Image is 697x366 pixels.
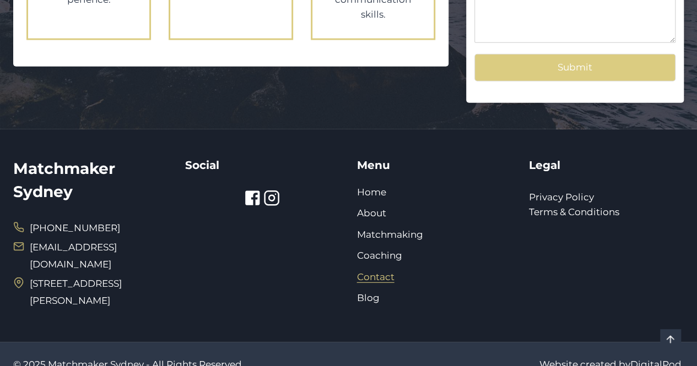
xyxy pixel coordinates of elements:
[357,250,402,261] a: Coaching
[357,271,395,282] a: Contact
[357,187,386,198] a: Home
[30,242,117,270] a: [EMAIL_ADDRESS][DOMAIN_NAME]
[474,54,676,81] button: Submit
[30,220,120,237] span: [PHONE_NUMBER]
[660,329,680,349] a: Scroll to top
[357,229,423,240] a: Matchmaking
[357,157,512,173] h5: Menu
[357,207,386,218] a: About
[528,157,684,173] h5: Legal
[357,292,380,303] a: Blog
[30,275,169,309] span: [STREET_ADDRESS][PERSON_NAME]
[185,157,341,173] h5: Social
[528,192,593,203] a: Privacy Policy
[13,220,120,237] a: [PHONE_NUMBER]
[528,206,619,217] a: Terms & Conditions
[13,157,169,203] h2: Matchmaker Sydney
